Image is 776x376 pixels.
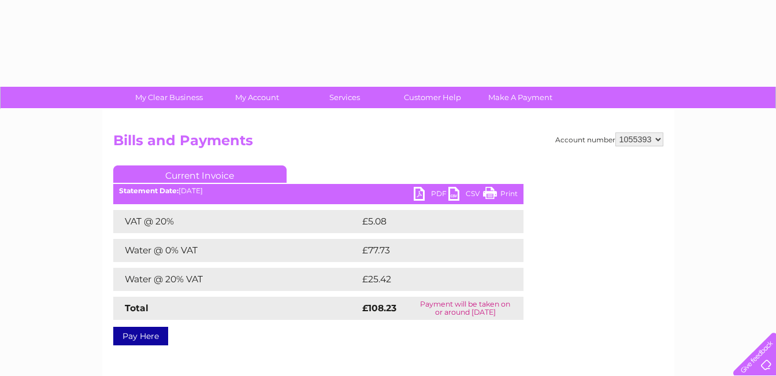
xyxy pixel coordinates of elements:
a: Print [483,187,518,204]
a: Current Invoice [113,165,287,183]
a: My Account [209,87,305,108]
td: Water @ 20% VAT [113,268,359,291]
h2: Bills and Payments [113,132,663,154]
td: £5.08 [359,210,497,233]
a: Make A Payment [473,87,568,108]
a: Services [297,87,392,108]
a: Pay Here [113,327,168,345]
b: Statement Date: [119,186,179,195]
td: £25.42 [359,268,500,291]
a: PDF [414,187,448,204]
strong: £108.23 [362,303,396,314]
div: Account number [555,132,663,146]
a: My Clear Business [121,87,217,108]
strong: Total [125,303,148,314]
div: [DATE] [113,187,523,195]
td: Water @ 0% VAT [113,239,359,262]
a: CSV [448,187,483,204]
td: £77.73 [359,239,499,262]
td: Payment will be taken on or around [DATE] [407,297,523,320]
td: VAT @ 20% [113,210,359,233]
a: Customer Help [385,87,480,108]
